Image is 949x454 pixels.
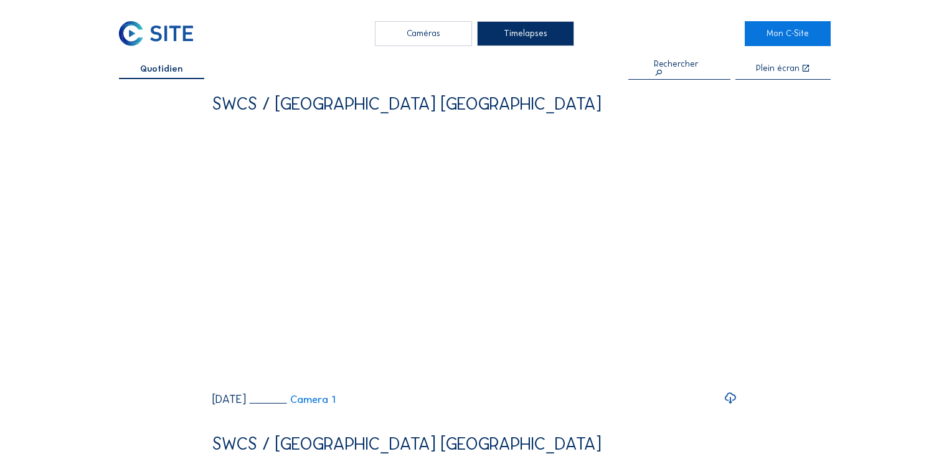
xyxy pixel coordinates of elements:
[477,21,574,46] div: Timelapses
[119,21,194,46] img: C-SITE Logo
[140,65,182,73] span: Quotidien
[654,60,705,78] div: Rechercher
[756,64,800,73] div: Plein écran
[250,394,336,405] a: Camera 1
[212,121,737,384] video: Your browser does not support the video tag.
[212,435,602,453] div: SWCS / [GEOGRAPHIC_DATA] [GEOGRAPHIC_DATA]
[375,21,471,46] div: Caméras
[119,21,204,46] a: C-SITE Logo
[212,95,602,113] div: SWCS / [GEOGRAPHIC_DATA] [GEOGRAPHIC_DATA]
[212,394,246,405] div: [DATE]
[745,21,830,46] a: Mon C-Site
